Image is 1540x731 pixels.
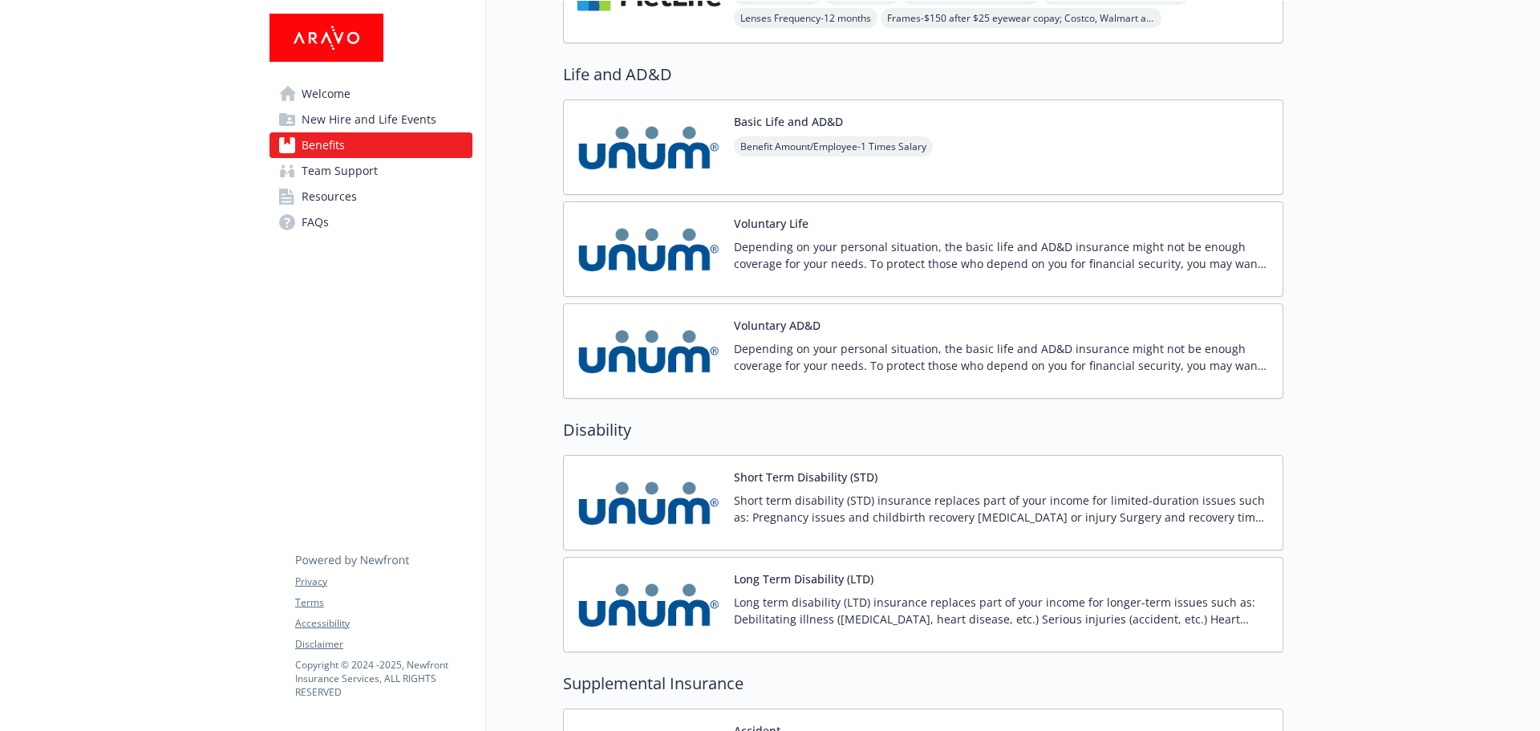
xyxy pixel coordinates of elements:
h2: Disability [563,418,1283,442]
p: Depending on your personal situation, the basic life and AD&D insurance might not be enough cover... [734,238,1270,272]
img: UNUM carrier logo [577,571,721,639]
h2: Supplemental Insurance [563,672,1283,696]
p: Short term disability (STD) insurance replaces part of your income for limited-duration issues su... [734,492,1270,526]
span: New Hire and Life Events [302,107,436,132]
a: Team Support [269,158,472,184]
span: FAQs [302,209,329,235]
h2: Life and AD&D [563,63,1283,87]
a: FAQs [269,209,472,235]
span: Resources [302,184,357,209]
span: Benefits [302,132,345,158]
a: Resources [269,184,472,209]
a: Welcome [269,81,472,107]
button: Long Term Disability (LTD) [734,571,873,587]
span: Lenses Frequency - 12 months [734,8,877,28]
button: Voluntary Life [734,215,808,232]
button: Short Term Disability (STD) [734,469,877,485]
span: Benefit Amount/Employee - 1 Times Salary [734,136,933,156]
button: Voluntary AD&D [734,317,821,334]
a: Privacy [295,575,472,589]
button: Basic Life and AD&D [734,113,843,130]
p: Copyright © 2024 - 2025 , Newfront Insurance Services, ALL RIGHTS RESERVED [295,658,472,699]
span: Frames - $150 after $25 eyewear copay; Costco, Walmart and [PERSON_NAME]’s Club: $85 allowance af... [881,8,1161,28]
img: UNUM carrier logo [577,469,721,537]
a: Disclaimer [295,637,472,652]
p: Long term disability (LTD) insurance replaces part of your income for longer-term issues such as:... [734,594,1270,627]
a: Benefits [269,132,472,158]
img: UNUM carrier logo [577,317,721,385]
p: Depending on your personal situation, the basic life and AD&D insurance might not be enough cover... [734,340,1270,374]
a: New Hire and Life Events [269,107,472,132]
img: UNUM carrier logo [577,113,721,181]
span: Team Support [302,158,378,184]
img: UNUM carrier logo [577,215,721,283]
span: Welcome [302,81,351,107]
a: Accessibility [295,616,472,631]
a: Terms [295,595,472,610]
